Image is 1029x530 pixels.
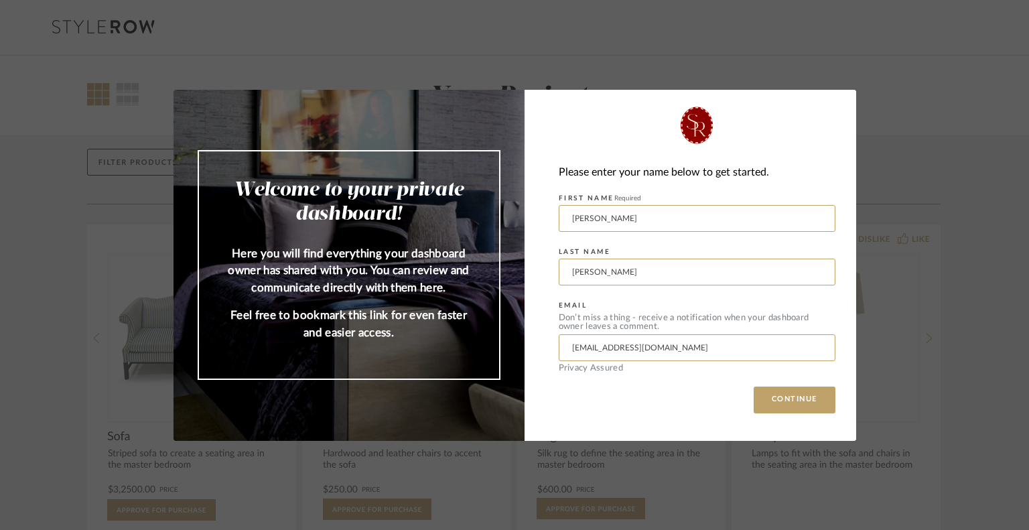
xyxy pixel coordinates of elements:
[559,364,835,373] div: Privacy Assured
[559,302,588,310] label: EMAIL
[559,248,611,256] label: LAST NAME
[559,205,835,232] input: Enter First Name
[226,178,472,226] h2: Welcome to your private dashboard!
[226,245,472,297] p: Here you will find everything your dashboard owner has shared with you. You can review and commun...
[559,194,641,202] label: FIRST NAME
[226,307,472,341] p: Feel free to bookmark this link for even faster and easier access.
[559,314,835,331] div: Don’t miss a thing - receive a notification when your dashboard owner leaves a comment.
[754,387,835,413] button: CONTINUE
[559,334,835,361] input: Enter Email
[559,163,835,182] div: Please enter your name below to get started.
[614,195,641,202] span: Required
[559,259,835,285] input: Enter Last Name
